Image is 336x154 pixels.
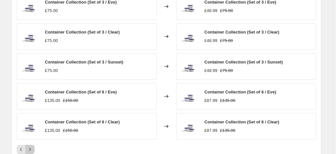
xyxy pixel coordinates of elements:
[180,57,199,76] img: ContainerCollection_Clear_1_80x.png
[205,37,218,44] div: £48.99
[45,37,58,44] div: £75.00
[205,30,280,35] span: Container Collection (Set of 3 / Clear)
[45,97,60,104] div: £135.00
[45,67,58,74] div: £75.00
[63,127,78,134] strike: £150.00
[205,7,218,14] div: £48.99
[45,127,60,134] div: £135.00
[220,7,233,14] strike: £75.00
[45,60,124,64] span: Container Collection (Set of 3 / Sunset)
[205,60,283,64] span: Container Collection (Set of 3 / Sunset)
[17,145,26,154] button: Previous
[45,90,117,94] span: Container Collection (Set of 6 / Eve)
[220,67,233,74] strike: £75.00
[220,127,235,134] strike: £135.00
[45,119,120,124] span: Container Collection (Set of 6 / Clear)
[205,90,276,94] span: Container Collection (Set of 6 / Eve)
[205,67,218,74] div: £48.99
[20,57,40,76] img: ContainerCollection_Clear_1_80x.png
[45,7,58,14] div: £75.00
[220,37,233,44] strike: £75.00
[45,30,120,35] span: Container Collection (Set of 3 / Clear)
[180,27,199,46] img: ContainerCollection_Clear_1_80x.png
[25,145,35,154] button: Next
[205,97,218,104] div: £87.99
[63,97,78,104] strike: £150.00
[180,87,199,106] img: ContainerCollection_Clear_1_80x.png
[180,117,199,136] img: ContainerCollection_Clear_1_80x.png
[20,87,40,106] img: ContainerCollection_Clear_1_80x.png
[20,27,40,46] img: ContainerCollection_Clear_1_80x.png
[17,145,35,154] nav: Pagination
[220,97,235,104] strike: £135.00
[20,117,40,136] img: ContainerCollection_Clear_1_80x.png
[205,119,280,124] span: Container Collection (Set of 6 / Clear)
[205,127,218,134] div: £87.99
